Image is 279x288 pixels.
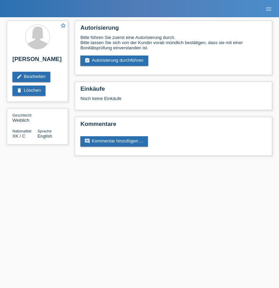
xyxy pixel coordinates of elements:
[38,133,52,139] span: English
[60,22,66,30] a: star_border
[12,72,50,82] a: editBearbeiten
[17,74,22,79] i: edit
[80,56,148,66] a: assignment_turned_inAutorisierung durchführen
[84,138,90,144] i: comment
[80,136,148,147] a: commentKommentar hinzufügen ...
[262,7,276,11] a: menu
[12,86,46,96] a: deleteLöschen
[12,133,26,139] span: Kosovo / C / 18.07.2001
[80,86,267,96] h2: Einkäufe
[265,6,272,12] i: menu
[17,88,22,93] i: delete
[38,129,52,133] span: Sprache
[12,113,31,117] span: Geschlecht
[12,56,62,66] h2: [PERSON_NAME]
[84,58,90,63] i: assignment_turned_in
[60,22,66,29] i: star_border
[80,96,267,106] div: Noch keine Einkäufe
[80,24,267,35] h2: Autorisierung
[12,112,38,123] div: Weiblich
[80,35,267,50] div: Bitte führen Sie zuerst eine Autorisierung durch. Bitte lassen Sie sich von der Kundin vorab münd...
[80,121,267,131] h2: Kommentare
[12,129,31,133] span: Nationalität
